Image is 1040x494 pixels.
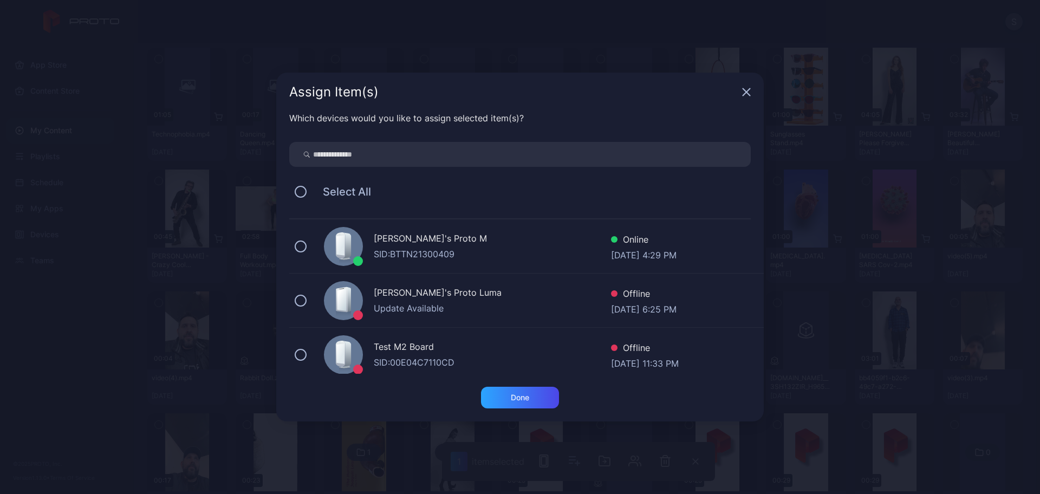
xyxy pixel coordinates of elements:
[374,232,611,248] div: [PERSON_NAME]'s Proto M
[289,112,751,125] div: Which devices would you like to assign selected item(s)?
[312,185,371,198] span: Select All
[374,286,611,302] div: [PERSON_NAME]'s Proto Luma
[481,387,559,408] button: Done
[611,249,677,259] div: [DATE] 4:29 PM
[374,302,611,315] div: Update Available
[374,340,611,356] div: Test M2 Board
[374,356,611,369] div: SID: 00E04C7110CD
[611,341,679,357] div: Offline
[374,248,611,261] div: SID: BTTN21300409
[611,233,677,249] div: Online
[611,287,677,303] div: Offline
[611,357,679,368] div: [DATE] 11:33 PM
[611,303,677,314] div: [DATE] 6:25 PM
[289,86,738,99] div: Assign Item(s)
[511,393,529,402] div: Done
